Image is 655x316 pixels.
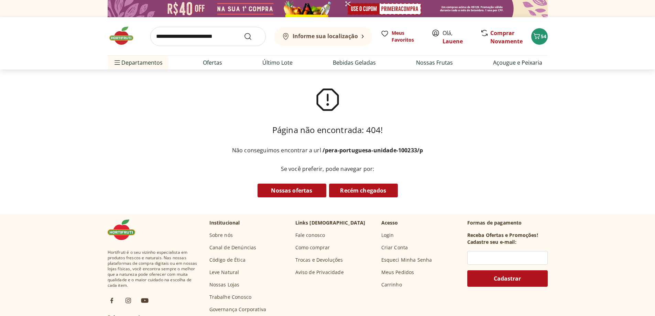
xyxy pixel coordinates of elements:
[150,27,266,46] input: search
[467,270,548,287] button: Cadastrar
[293,32,358,40] b: Informe sua localização
[113,54,121,71] button: Menu
[416,58,453,67] a: Nossas Frutas
[203,58,222,67] a: Ofertas
[381,232,394,239] a: Login
[229,165,426,173] p: Se você preferir, pode navegar por:
[209,257,245,263] a: Código de Ética
[381,219,398,226] p: Acesso
[209,269,239,276] a: Leve Natural
[443,29,473,45] span: Olá,
[244,32,260,41] button: Submit Search
[295,232,325,239] a: Fale conosco
[467,219,548,226] p: Formas de pagamento
[467,239,516,246] h3: Cadastre seu e-mail:
[272,124,383,135] h3: Página não encontrada: 404!
[381,281,402,288] a: Carrinho
[295,257,343,263] a: Trocas e Devoluções
[232,146,423,154] p: Não conseguimos encontrar a url
[274,27,372,46] button: Informe sua localização
[108,296,116,305] img: fb
[209,219,240,226] p: Institucional
[333,58,376,67] a: Bebidas Geladas
[141,296,149,305] img: ytb
[323,146,423,154] b: /pera-portuguesa-unidade-100233/p
[392,30,423,43] span: Meus Favoritos
[124,296,132,305] img: ig
[541,33,546,40] span: 54
[108,219,142,240] img: Hortifruti
[381,30,423,43] a: Meus Favoritos
[381,269,414,276] a: Meus Pedidos
[113,54,163,71] span: Departamentos
[381,244,408,251] a: Criar Conta
[108,250,198,288] span: Hortifruti é o seu vizinho especialista em produtos frescos e naturais. Nas nossas plataformas de...
[209,306,266,313] a: Governança Corporativa
[381,257,432,263] a: Esqueci Minha Senha
[329,184,398,197] a: Recém chegados
[108,25,142,46] img: Hortifruti
[295,244,330,251] a: Como comprar
[443,37,463,45] a: Lauene
[209,232,233,239] a: Sobre nós
[209,281,240,288] a: Nossas Lojas
[209,294,252,301] a: Trabalhe Conosco
[258,184,326,197] a: Nossas ofertas
[531,28,548,45] button: Carrinho
[262,58,293,67] a: Último Lote
[494,276,521,281] span: Cadastrar
[490,29,523,45] a: Comprar Novamente
[493,58,542,67] a: Açougue e Peixaria
[209,244,256,251] a: Canal de Denúncias
[295,219,365,226] p: Links [DEMOGRAPHIC_DATA]
[295,269,344,276] a: Aviso de Privacidade
[467,232,538,239] h3: Receba Ofertas e Promoções!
